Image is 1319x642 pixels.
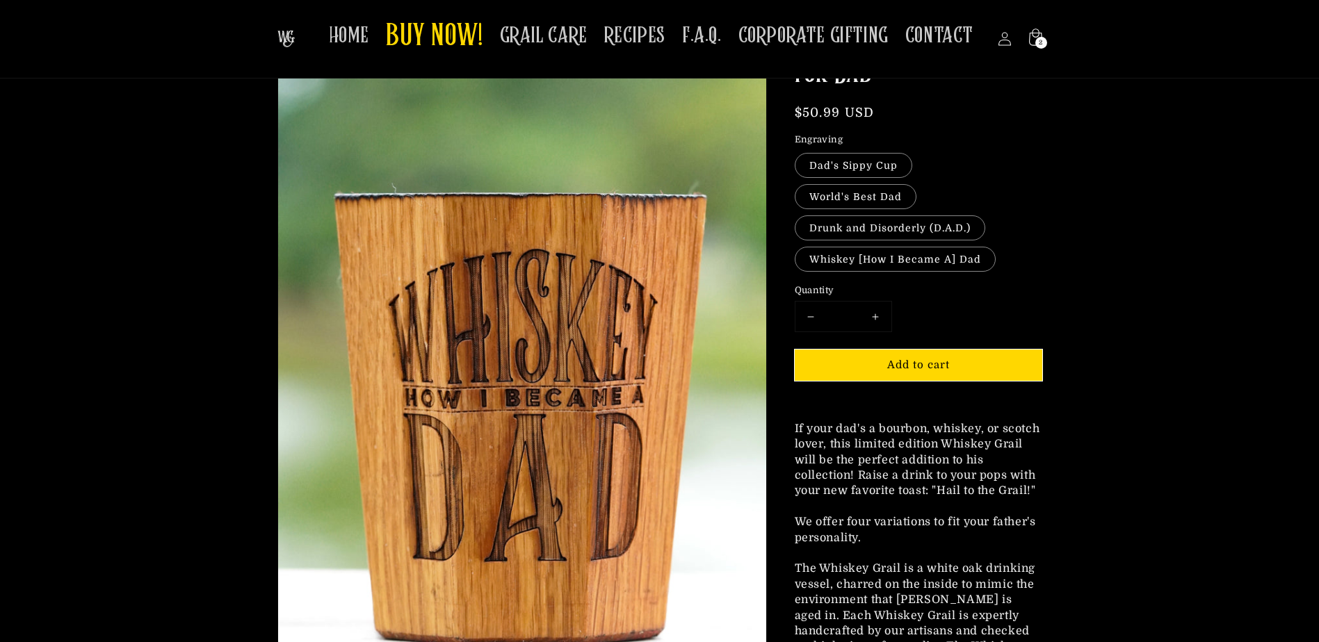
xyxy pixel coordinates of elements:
label: Whiskey [How I Became A] Dad [795,247,996,272]
a: GRAIL CARE [492,14,596,58]
span: RECIPES [604,22,665,49]
legend: Engraving [795,133,845,147]
label: Drunk and Disorderly (D.A.D.) [795,215,985,240]
span: Add to cart [887,359,950,371]
label: Dad's Sippy Cup [795,153,912,178]
span: 2 [1039,37,1043,49]
a: BUY NOW! [378,10,492,65]
span: F.A.Q. [682,22,722,49]
span: $50.99 USD [795,106,875,120]
span: CORPORATE GIFTING [738,22,889,49]
label: Quantity [795,283,1042,297]
a: F.A.Q. [674,14,730,58]
span: CONTACT [905,22,973,49]
button: Add to cart [795,349,1042,381]
a: CONTACT [897,14,982,58]
span: GRAIL CARE [500,22,588,49]
img: The Whiskey Grail [277,31,295,47]
label: World's Best Dad [795,184,916,209]
a: RECIPES [596,14,674,58]
span: BUY NOW! [386,18,483,56]
a: CORPORATE GIFTING [730,14,897,58]
span: HOME [329,22,369,49]
a: HOME [321,14,378,58]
